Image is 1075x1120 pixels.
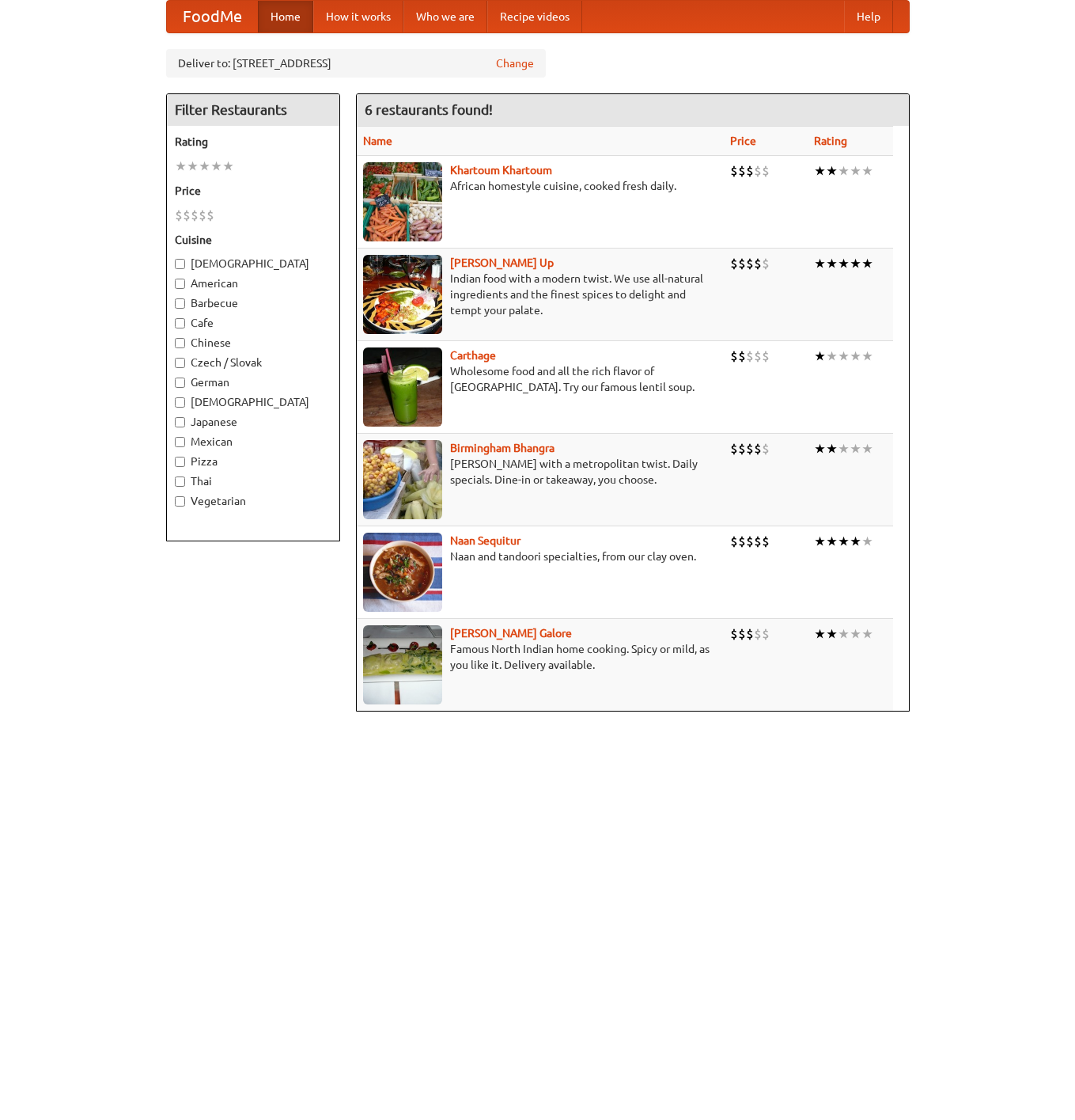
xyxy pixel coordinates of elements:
li: ★ [210,158,222,175]
label: Thai [175,473,331,489]
p: Naan and tandoori specialties, from our clay oven. [363,549,717,564]
label: Mexican [175,434,331,450]
li: $ [746,347,754,365]
a: Who we are [403,1,487,32]
ng-pluralize: 6 restaurants found! [365,102,493,117]
input: Cafe [175,318,185,328]
li: $ [206,207,214,224]
li: ★ [850,347,861,365]
li: ★ [838,625,850,643]
li: ★ [861,347,873,365]
li: ★ [814,440,826,457]
li: $ [738,440,746,457]
li: $ [746,625,754,643]
li: ★ [838,255,850,272]
img: currygalore.jpg [363,625,442,704]
li: $ [199,207,206,224]
li: $ [730,347,738,365]
li: $ [754,255,762,272]
li: ★ [826,625,838,643]
a: Birmingham Bhangra [450,442,555,454]
li: ★ [861,440,873,457]
a: Name [363,135,392,147]
li: $ [746,440,754,457]
a: Home [258,1,313,32]
label: Japanese [175,414,331,430]
li: $ [183,207,191,224]
label: Vegetarian [175,493,331,509]
input: Vegetarian [175,496,185,507]
li: ★ [199,158,210,175]
li: ★ [838,533,850,550]
li: $ [754,347,762,365]
a: [PERSON_NAME] Galore [450,627,572,640]
input: [DEMOGRAPHIC_DATA] [175,259,185,269]
li: ★ [861,162,873,180]
input: Japanese [175,417,185,427]
li: $ [738,255,746,272]
li: ★ [814,347,826,365]
input: [DEMOGRAPHIC_DATA] [175,397,185,408]
label: Barbecue [175,295,331,311]
a: Khartoum Khartoum [450,164,552,177]
label: Pizza [175,454,331,469]
input: Pizza [175,457,185,467]
b: Carthage [450,349,496,362]
img: carthage.jpg [363,347,442,427]
li: $ [730,533,738,550]
li: $ [762,162,770,180]
li: $ [762,625,770,643]
li: ★ [838,347,850,365]
h5: Price [175,183,331,199]
img: naansequitur.jpg [363,533,442,612]
a: Change [496,55,534,71]
li: $ [762,255,770,272]
p: [PERSON_NAME] with a metropolitan twist. Daily specials. Dine-in or takeaway, you choose. [363,456,717,488]
li: $ [175,207,183,224]
a: Price [730,135,756,147]
li: ★ [814,533,826,550]
h5: Cuisine [175,232,331,248]
li: $ [746,533,754,550]
li: $ [762,533,770,550]
li: $ [746,162,754,180]
li: $ [730,255,738,272]
img: bhangra.jpg [363,440,442,519]
a: Rating [814,135,847,147]
h4: Filter Restaurants [167,94,339,126]
li: ★ [187,158,199,175]
li: ★ [850,440,861,457]
li: $ [730,625,738,643]
input: Mexican [175,437,185,447]
li: ★ [814,162,826,180]
li: ★ [175,158,187,175]
input: Thai [175,476,185,487]
input: Chinese [175,338,185,348]
li: $ [754,162,762,180]
li: ★ [826,533,838,550]
img: khartoum.jpg [363,162,442,241]
li: ★ [861,625,873,643]
label: [DEMOGRAPHIC_DATA] [175,394,331,410]
li: $ [738,533,746,550]
a: How it works [313,1,403,32]
li: ★ [861,533,873,550]
input: Barbecue [175,298,185,309]
a: Naan Sequitur [450,534,520,547]
p: African homestyle cuisine, cooked fresh daily. [363,178,717,194]
img: curryup.jpg [363,255,442,334]
li: ★ [814,255,826,272]
li: $ [762,347,770,365]
li: ★ [826,347,838,365]
label: [DEMOGRAPHIC_DATA] [175,256,331,271]
li: $ [738,347,746,365]
li: ★ [838,162,850,180]
li: $ [730,162,738,180]
li: $ [738,625,746,643]
a: [PERSON_NAME] Up [450,256,554,269]
div: Deliver to: [STREET_ADDRESS] [166,49,546,78]
li: ★ [814,625,826,643]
